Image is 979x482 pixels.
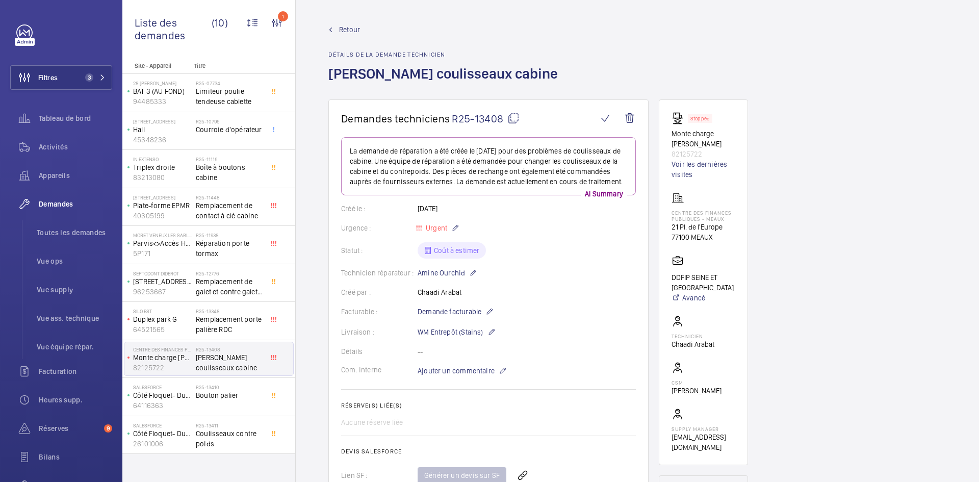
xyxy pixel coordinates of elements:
p: Site - Appareil [122,62,190,69]
span: Urgent [424,224,447,232]
p: BAT 3 (AU FOND) [133,86,192,96]
p: Côté Floquet- Duplex Gauche [133,390,192,400]
p: CSM [672,379,722,386]
p: Centre des finances publiques - Meaux [672,210,735,222]
span: Activités [39,142,112,152]
span: Bouton palier [196,390,263,400]
span: Vue équipe répar. [37,342,112,352]
span: Réparation porte tormax [196,238,263,259]
h2: R25-10796 [196,118,263,124]
p: 26101006 [133,439,192,449]
span: Coulisseaux contre poids [196,428,263,449]
p: Côté Floquet- Duplex droite [133,428,192,439]
h2: R25-11938 [196,232,263,238]
p: Septodont DIDEROT [133,270,192,276]
p: Centre des finances publiques - Meaux [133,346,192,352]
p: WM Entrepôt (Stains) [418,326,496,338]
button: Filtres3 [10,65,112,90]
span: Vue ops [37,256,112,266]
p: Titre [194,62,261,69]
p: Technicien [672,333,714,339]
span: Remplacement de galet et contre galet porte palière. [196,276,263,297]
p: [PERSON_NAME] [672,386,722,396]
span: Boîte à boutons cabine [196,162,263,183]
p: [STREET_ADDRESS] [133,194,192,200]
span: Filtres [38,72,58,83]
span: Remplacement porte palière RDC [196,314,263,335]
p: SALESFORCE [133,422,192,428]
p: [EMAIL_ADDRESS][DOMAIN_NAME] [672,432,735,452]
p: Parvis<>Accès Hall BV [133,238,192,248]
h2: R25-13411 [196,422,263,428]
h2: R25-11116 [196,156,263,162]
span: Tableau de bord [39,113,112,123]
h2: R25-11448 [196,194,263,200]
h2: Réserve(s) liée(s) [341,402,636,409]
span: Limiteur poulie tendeuse cablette [196,86,263,107]
p: MORET VENEUX LES SABLONS [133,232,192,238]
p: IN EXTENSO [133,156,192,162]
h2: Devis Salesforce [341,448,636,455]
span: Retour [339,24,360,35]
p: 82125722 [672,149,735,159]
span: Heures supp. [39,395,112,405]
span: Demandes [39,199,112,209]
p: 82125722 [133,363,192,373]
span: Vue supply [37,285,112,295]
span: Facturation [39,366,112,376]
span: Vue ass. technique [37,313,112,323]
span: Appareils [39,170,112,181]
p: 96253667 [133,287,192,297]
a: Voir les dernières visites [672,159,735,180]
p: DDFIP SEINE ET [GEOGRAPHIC_DATA] [672,272,735,293]
p: Chaadi Arabat [672,339,714,349]
h2: R25-13410 [196,384,263,390]
p: Plate-forme EPMR [133,200,192,211]
p: 83213080 [133,172,192,183]
p: Monte charge [PERSON_NAME] [133,352,192,363]
p: 28 [PERSON_NAME] [133,80,192,86]
p: 21 Pl. de l'Europe [672,222,735,232]
p: 77100 MEAUX [672,232,735,242]
span: Demandes techniciens [341,112,450,125]
p: 64521565 [133,324,192,335]
img: freight_elevator.svg [672,112,688,124]
span: Demande facturable [418,307,481,317]
p: Amine Ourchid [418,267,477,279]
p: Duplex park G [133,314,192,324]
h1: [PERSON_NAME] coulisseaux cabine [328,64,564,99]
p: Supply manager [672,426,735,432]
p: SALESFORCE [133,384,192,390]
span: 3 [85,73,93,82]
span: Remplacement de contact à clé cabine [196,200,263,221]
p: 64116363 [133,400,192,411]
span: R25-13408 [452,112,520,125]
span: Liste des demandes [135,16,212,42]
p: Hall [133,124,192,135]
h2: R25-13408 [196,346,263,352]
span: Bilans [39,452,112,462]
p: 45348236 [133,135,192,145]
span: 9 [104,424,112,433]
p: Triplex droite [133,162,192,172]
h2: R25-07734 [196,80,263,86]
p: Stopped [690,117,710,120]
span: Toutes les demandes [37,227,112,238]
span: Courroie d'opérateur [196,124,263,135]
h2: R25-12776 [196,270,263,276]
span: Ajouter un commentaire [418,366,495,376]
p: 94485333 [133,96,192,107]
span: Réserves [39,423,100,434]
p: [STREET_ADDRESS] [133,276,192,287]
p: Monte charge [PERSON_NAME] [672,129,735,149]
p: [STREET_ADDRESS] [133,118,192,124]
h2: R25-13348 [196,308,263,314]
p: SILO EST [133,308,192,314]
p: 5P171 [133,248,192,259]
span: [PERSON_NAME] coulisseaux cabine [196,352,263,373]
a: Avancé [672,293,735,303]
h2: Détails de la demande technicien [328,51,564,58]
p: 40305199 [133,211,192,221]
p: AI Summary [581,189,627,199]
p: La demande de réparation a été créée le [DATE] pour des problèmes de coulisseaux de cabine. Une é... [350,146,627,187]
